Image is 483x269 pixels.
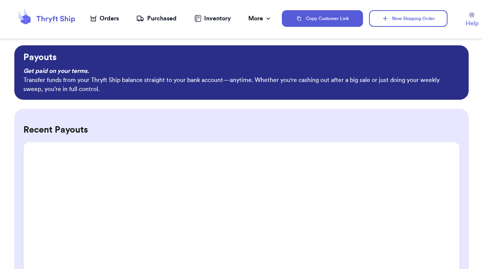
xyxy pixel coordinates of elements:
[466,19,478,28] span: Help
[23,51,459,63] p: Payouts
[248,14,272,23] div: More
[23,124,459,136] h2: Recent Payouts
[282,10,363,27] button: Copy Customer Link
[369,10,448,27] button: New Shipping Order
[23,76,459,94] p: Transfer funds from your Thryft Ship balance straight to your bank account—anytime. Whether you'r...
[136,14,177,23] a: Purchased
[23,66,459,76] p: Get paid on your terms.
[466,12,478,28] a: Help
[194,14,231,23] a: Inventory
[90,14,119,23] a: Orders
